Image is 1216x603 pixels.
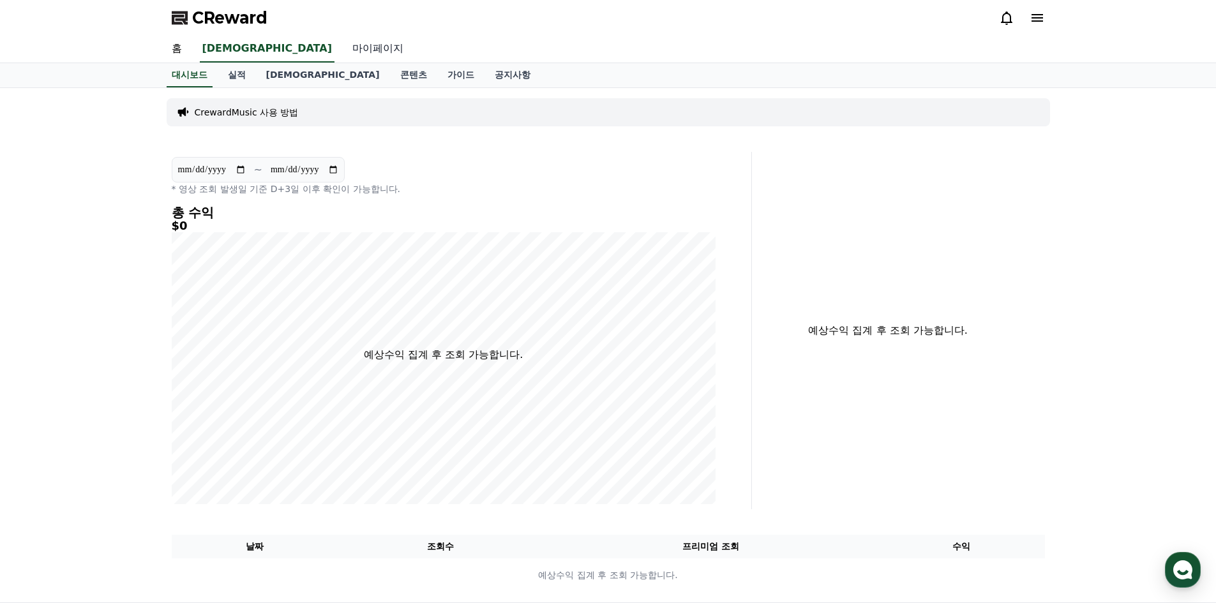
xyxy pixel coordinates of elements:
[437,63,484,87] a: 가이드
[117,424,132,435] span: 대화
[40,424,48,434] span: 홈
[165,405,245,436] a: 설정
[200,36,334,63] a: [DEMOGRAPHIC_DATA]
[172,8,267,28] a: CReward
[4,405,84,436] a: 홈
[762,323,1014,338] p: 예상수익 집계 후 조회 가능합니다.
[84,405,165,436] a: 대화
[172,569,1044,582] p: 예상수익 집계 후 조회 가능합니다.
[195,106,299,119] a: CrewardMusic 사용 방법
[256,63,390,87] a: [DEMOGRAPHIC_DATA]
[172,220,716,232] h5: $0
[172,535,338,558] th: 날짜
[338,535,543,558] th: 조회수
[167,63,213,87] a: 대시보드
[172,205,716,220] h4: 총 수익
[197,424,213,434] span: 설정
[484,63,541,87] a: 공지사항
[161,36,192,63] a: 홈
[218,63,256,87] a: 실적
[364,347,523,362] p: 예상수익 집계 후 조회 가능합니다.
[543,535,878,558] th: 프리미엄 조회
[192,8,267,28] span: CReward
[254,162,262,177] p: ~
[390,63,437,87] a: 콘텐츠
[878,535,1045,558] th: 수익
[172,182,716,195] p: * 영상 조회 발생일 기준 D+3일 이후 확인이 가능합니다.
[342,36,414,63] a: 마이페이지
